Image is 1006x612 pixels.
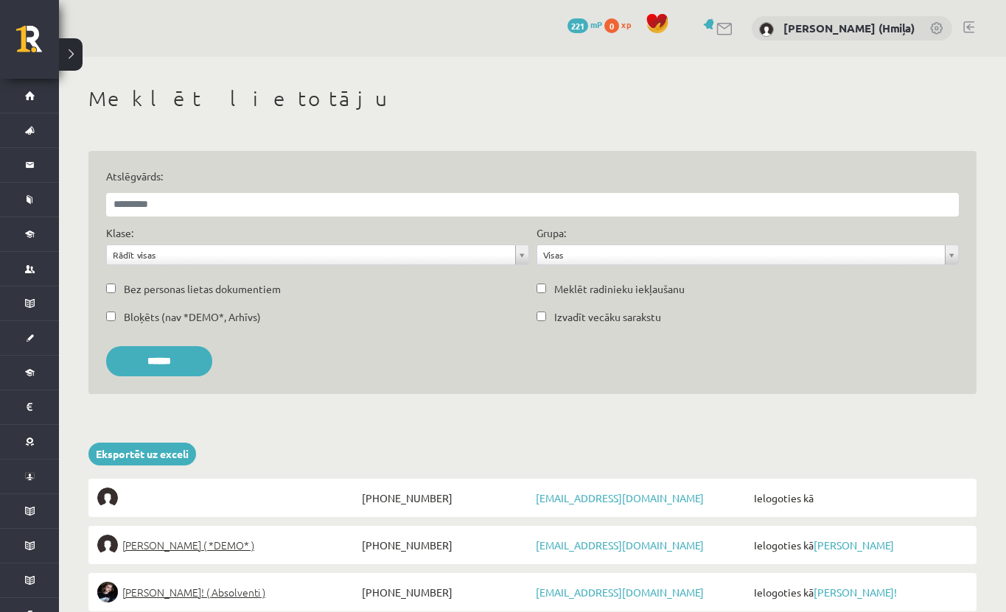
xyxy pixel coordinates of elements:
[750,582,968,602] span: Ielogoties kā
[358,582,532,602] span: [PHONE_NUMBER]
[124,309,261,325] label: Bloķēts (nav *DEMO*, Arhīvs)
[750,535,968,555] span: Ielogoties kā
[750,488,968,508] span: Ielogoties kā
[88,86,977,111] h1: Meklēt lietotāju
[106,169,959,184] label: Atslēgvārds:
[567,18,602,30] a: 221 mP
[590,18,602,30] span: mP
[97,582,118,602] img: Sofija Anrio-Karlauska!
[604,18,638,30] a: 0 xp
[122,535,254,555] span: [PERSON_NAME] ( *DEMO* )
[97,535,358,555] a: [PERSON_NAME] ( *DEMO* )
[107,245,528,264] a: Rādīt visas
[97,535,118,555] img: Elīna Elizabete Ancveriņa
[536,491,704,504] a: [EMAIL_ADDRESS][DOMAIN_NAME]
[759,22,774,37] img: Anastasiia Khmil (Hmiļa)
[554,309,661,325] label: Izvadīt vecāku sarakstu
[814,538,894,552] a: [PERSON_NAME]
[97,582,358,602] a: [PERSON_NAME]! ( Absolventi )
[358,535,532,555] span: [PHONE_NUMBER]
[604,18,619,33] span: 0
[814,585,897,599] a: [PERSON_NAME]!
[537,225,566,241] label: Grupa:
[122,582,265,602] span: [PERSON_NAME]! ( Absolventi )
[124,281,281,297] label: Bez personas lietas dokumentiem
[537,245,959,264] a: Visas
[536,585,704,599] a: [EMAIL_ADDRESS][DOMAIN_NAME]
[554,281,685,297] label: Meklēt radinieku iekļaušanu
[567,18,588,33] span: 221
[88,443,196,465] a: Eksportēt uz exceli
[16,26,59,63] a: Rīgas 1. Tālmācības vidusskola
[358,488,532,508] span: [PHONE_NUMBER]
[783,21,915,35] a: [PERSON_NAME] (Hmiļa)
[543,245,940,264] span: Visas
[536,538,704,552] a: [EMAIL_ADDRESS][DOMAIN_NAME]
[113,245,509,264] span: Rādīt visas
[621,18,631,30] span: xp
[106,225,133,241] label: Klase:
